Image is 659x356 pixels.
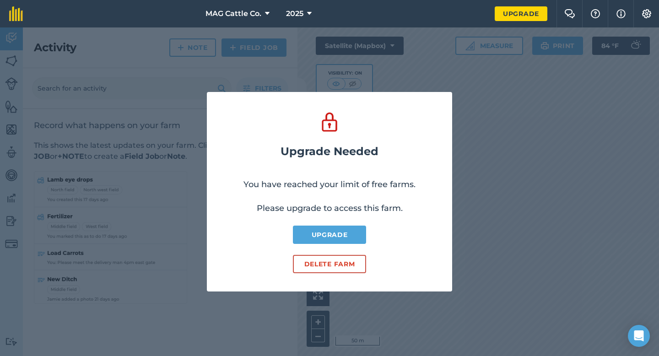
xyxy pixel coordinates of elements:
img: svg+xml;base64,PHN2ZyB4bWxucz0iaHR0cDovL3d3dy53My5vcmcvMjAwMC9zdmciIHdpZHRoPSIxNyIgaGVpZ2h0PSIxNy... [616,8,626,19]
p: You have reached your limit of free farms. [243,178,416,191]
span: 2025 [286,8,303,19]
img: Two speech bubbles overlapping with the left bubble in the forefront [564,9,575,18]
img: A question mark icon [590,9,601,18]
h2: Upgrade Needed [281,145,378,158]
button: Delete farm [293,255,366,273]
a: Upgrade [495,6,547,21]
img: fieldmargin Logo [9,6,23,21]
img: A cog icon [641,9,652,18]
div: Open Intercom Messenger [628,325,650,347]
span: MAG Cattle Co. [205,8,261,19]
a: Upgrade [293,226,366,244]
p: Please upgrade to access this farm. [257,202,403,215]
